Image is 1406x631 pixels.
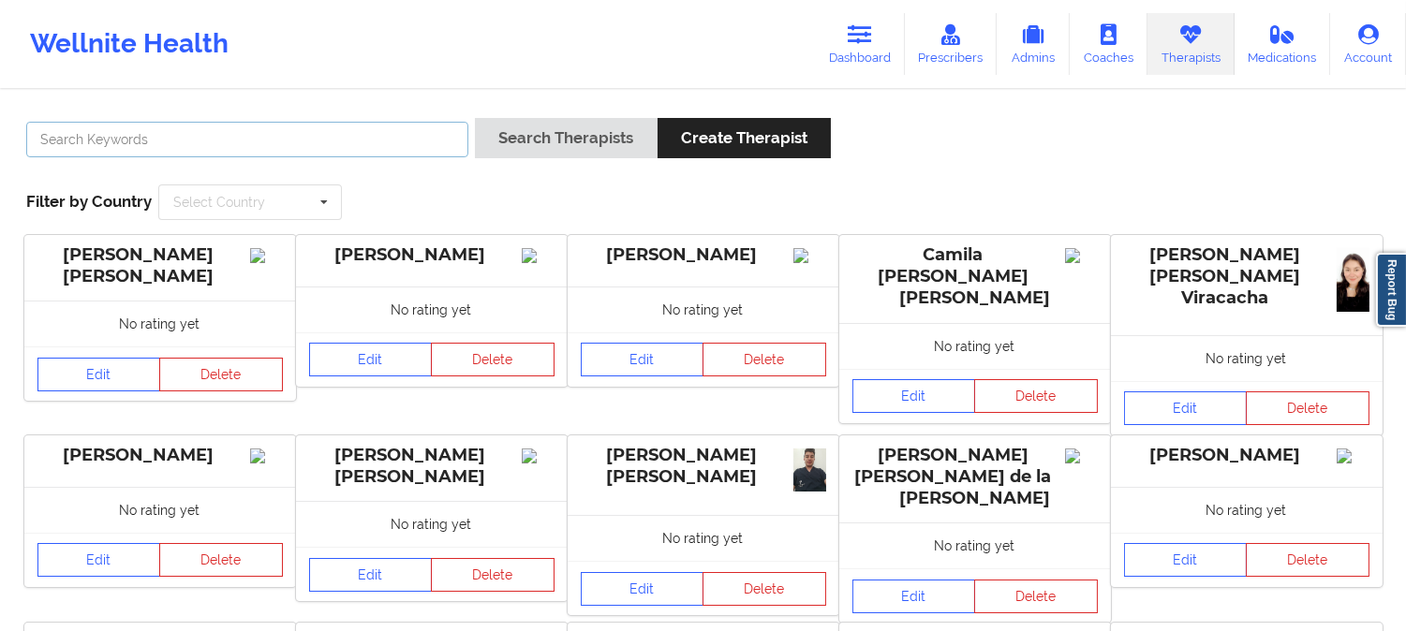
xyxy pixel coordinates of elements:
div: Camila [PERSON_NAME] [PERSON_NAME] [852,244,1098,309]
a: Report Bug [1376,253,1406,327]
a: Therapists [1147,13,1235,75]
input: Search Keywords [26,122,468,157]
img: Image%2Fplaceholer-image.png [522,248,555,263]
div: [PERSON_NAME] [PERSON_NAME] Viracacha [1124,244,1369,309]
img: Image%2Fplaceholer-image.png [250,448,283,463]
div: No rating yet [839,323,1111,369]
button: Delete [974,379,1098,413]
img: Image%2Fplaceholer-image.png [793,248,826,263]
div: [PERSON_NAME] [PERSON_NAME] [309,445,555,488]
div: No rating yet [568,515,839,561]
button: Delete [431,558,555,592]
button: Delete [159,543,283,577]
img: Image%2Fplaceholer-image.png [1065,248,1098,263]
div: [PERSON_NAME] [37,445,283,466]
img: Image%2Fplaceholer-image.png [250,248,283,263]
div: No rating yet [296,286,568,332]
button: Delete [1246,543,1369,577]
button: Delete [974,580,1098,613]
a: Edit [852,580,976,613]
div: No rating yet [24,301,296,346]
a: Edit [1124,543,1248,577]
button: Delete [1246,391,1369,425]
a: Edit [37,543,161,577]
a: Edit [581,343,704,376]
div: [PERSON_NAME] [581,244,826,266]
div: No rating yet [1111,487,1383,533]
button: Delete [159,358,283,391]
a: Edit [581,572,704,606]
a: Medications [1235,13,1331,75]
div: [PERSON_NAME] [PERSON_NAME] [37,244,283,287]
a: Dashboard [815,13,905,75]
img: c0a4ea46-9c05-402a-965f-a78b5058c80c_a551e9e2-03d8-460b-8f4d-15f0acaff9caSnapchat-1788404229.jpg [1337,248,1369,312]
a: Edit [309,343,433,376]
img: Image%2Fplaceholer-image.png [1065,448,1098,463]
a: Edit [1124,391,1248,425]
a: Coaches [1070,13,1147,75]
button: Create Therapist [658,118,831,158]
div: [PERSON_NAME] [1124,445,1369,466]
div: [PERSON_NAME] [309,244,555,266]
a: Edit [309,558,433,592]
a: Admins [997,13,1070,75]
a: Edit [852,379,976,413]
a: Edit [37,358,161,391]
img: d9c8d358-a367-4b13-9b5e-920c94a48cc0_c1939146-9377-40f0-82a1-fd366e6e6a301000567880.jpg [793,448,826,492]
button: Delete [703,343,826,376]
div: No rating yet [24,487,296,533]
img: Image%2Fplaceholer-image.png [522,448,555,463]
span: Filter by Country [26,192,152,211]
div: Select Country [173,196,265,209]
button: Search Therapists [475,118,657,158]
div: No rating yet [568,286,839,332]
div: [PERSON_NAME] [PERSON_NAME] [581,445,826,488]
div: No rating yet [296,501,568,547]
button: Delete [431,343,555,376]
div: [PERSON_NAME] [PERSON_NAME] de la [PERSON_NAME] [852,445,1098,509]
a: Prescribers [905,13,998,75]
img: Image%2Fplaceholer-image.png [1337,448,1369,463]
button: Delete [703,572,826,606]
a: Account [1330,13,1406,75]
div: No rating yet [1111,335,1383,381]
div: No rating yet [839,522,1111,568]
